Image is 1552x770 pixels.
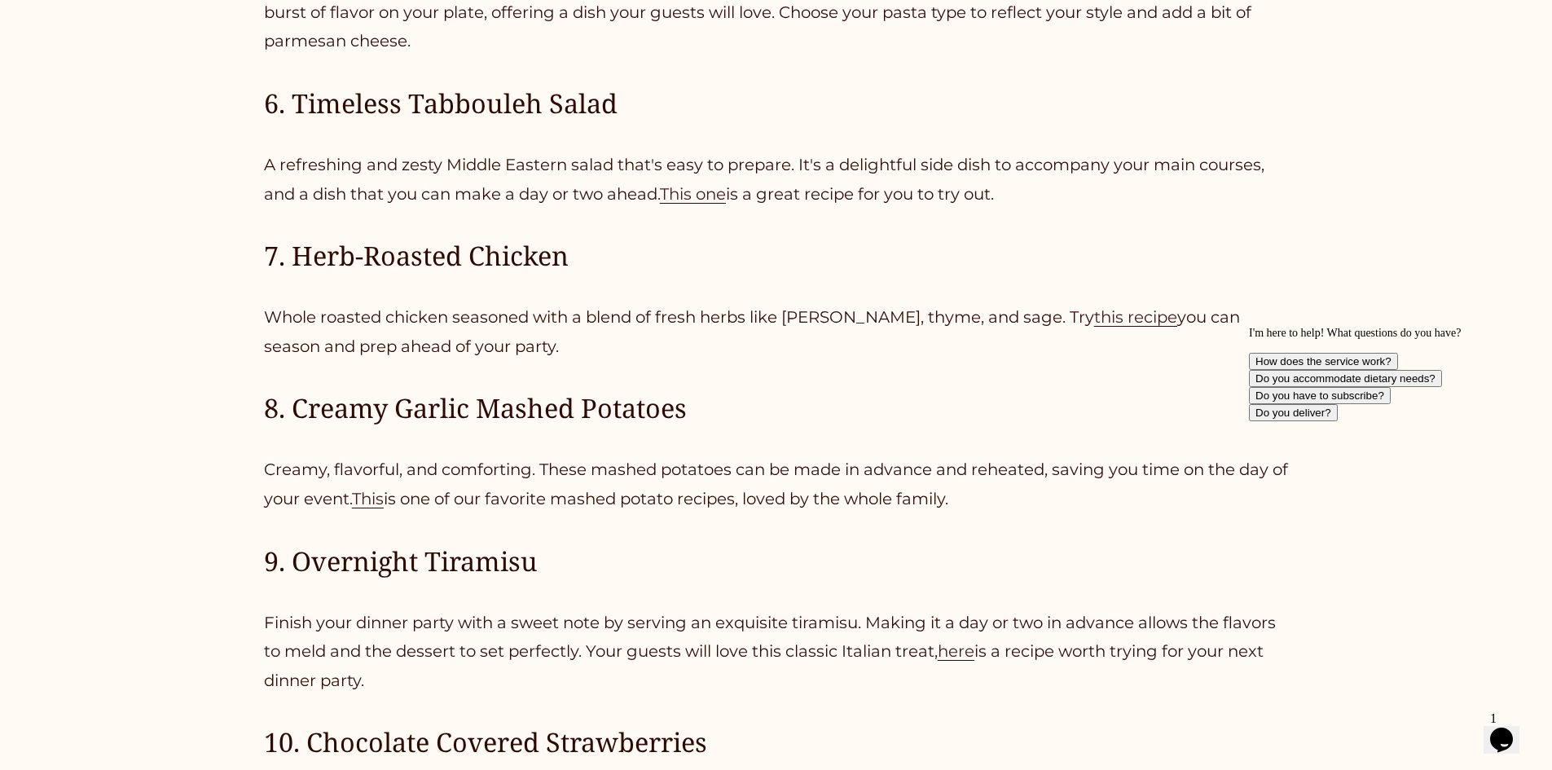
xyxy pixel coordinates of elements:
[264,455,1288,513] p: Creamy, flavorful, and comforting. These mashed potatoes can be made in advance and reheated, sav...
[264,609,1288,696] p: Finish your dinner party with a sweet note by serving an exquisite tiramisu. Making it a day or t...
[1242,320,1536,697] iframe: chat widget
[264,151,1288,209] p: A refreshing and zesty Middle Eastern salad that's easy to prepare. It's a delightful side dish t...
[1094,307,1177,327] a: this recipe
[1484,705,1536,754] iframe: chat widget
[264,86,1288,121] h4: 6. Timeless Tabbouleh Salad
[352,489,384,508] a: This
[7,50,200,67] button: Do you accommodate dietary needs?
[264,238,1288,274] h4: 7. Herb-Roasted Chicken
[7,84,95,101] button: Do you deliver?
[7,7,218,19] span: I'm here to help! What questions do you have?
[7,7,300,101] div: I'm here to help! What questions do you have?How does the service work?Do you accommodate dietary...
[7,67,148,84] button: Do you have to subscribe?
[264,303,1288,361] p: Whole roasted chicken seasoned with a blend of fresh herbs like [PERSON_NAME], thyme, and sage. T...
[264,724,1288,760] h4: 10. Chocolate Covered Strawberries
[660,184,726,204] a: This one
[7,33,156,50] button: How does the service work?
[264,390,1288,426] h4: 8. Creamy Garlic Mashed Potatoes
[264,543,1288,579] h4: 9. Overnight Tiramisu
[938,641,974,661] a: here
